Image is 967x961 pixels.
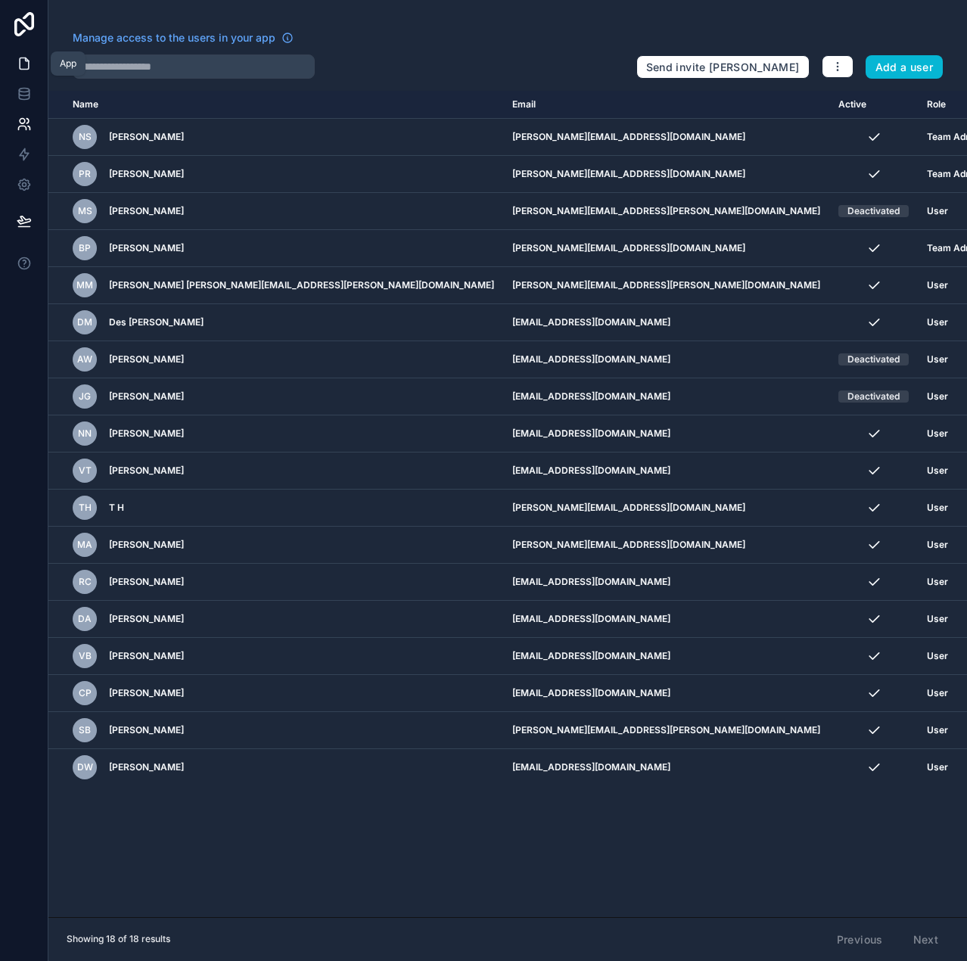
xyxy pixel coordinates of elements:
[109,279,494,291] span: [PERSON_NAME] [PERSON_NAME][EMAIL_ADDRESS][PERSON_NAME][DOMAIN_NAME]
[927,279,948,291] span: User
[78,428,92,440] span: NN
[48,91,967,917] div: scrollable content
[927,316,948,328] span: User
[73,30,294,45] a: Manage access to the users in your app
[79,390,91,403] span: JG
[503,675,829,712] td: [EMAIL_ADDRESS][DOMAIN_NAME]
[829,91,918,119] th: Active
[109,428,184,440] span: [PERSON_NAME]
[927,613,948,625] span: User
[79,687,92,699] span: CP
[77,316,92,328] span: DM
[109,539,184,551] span: [PERSON_NAME]
[927,539,948,551] span: User
[109,353,184,365] span: [PERSON_NAME]
[927,502,948,514] span: User
[79,502,92,514] span: TH
[79,576,92,588] span: RC
[927,428,948,440] span: User
[503,601,829,638] td: [EMAIL_ADDRESS][DOMAIN_NAME]
[503,91,829,119] th: Email
[78,613,92,625] span: DA
[927,687,948,699] span: User
[78,205,92,217] span: MS
[503,564,829,601] td: [EMAIL_ADDRESS][DOMAIN_NAME]
[503,490,829,527] td: [PERSON_NAME][EMAIL_ADDRESS][DOMAIN_NAME]
[847,390,900,403] div: Deactivated
[109,761,184,773] span: [PERSON_NAME]
[109,687,184,699] span: [PERSON_NAME]
[60,58,76,70] div: App
[503,378,829,415] td: [EMAIL_ADDRESS][DOMAIN_NAME]
[503,156,829,193] td: [PERSON_NAME][EMAIL_ADDRESS][DOMAIN_NAME]
[927,390,948,403] span: User
[109,613,184,625] span: [PERSON_NAME]
[77,539,92,551] span: MA
[927,724,948,736] span: User
[503,712,829,749] td: [PERSON_NAME][EMAIL_ADDRESS][PERSON_NAME][DOMAIN_NAME]
[503,415,829,453] td: [EMAIL_ADDRESS][DOMAIN_NAME]
[503,453,829,490] td: [EMAIL_ADDRESS][DOMAIN_NAME]
[109,131,184,143] span: [PERSON_NAME]
[503,193,829,230] td: [PERSON_NAME][EMAIL_ADDRESS][PERSON_NAME][DOMAIN_NAME]
[77,761,93,773] span: DW
[109,502,124,514] span: T H
[503,267,829,304] td: [PERSON_NAME][EMAIL_ADDRESS][PERSON_NAME][DOMAIN_NAME]
[79,465,92,477] span: VT
[503,230,829,267] td: [PERSON_NAME][EMAIL_ADDRESS][DOMAIN_NAME]
[109,242,184,254] span: [PERSON_NAME]
[79,650,92,662] span: VB
[503,527,829,564] td: [PERSON_NAME][EMAIL_ADDRESS][DOMAIN_NAME]
[77,353,92,365] span: AW
[109,390,184,403] span: [PERSON_NAME]
[79,168,91,180] span: PR
[109,650,184,662] span: [PERSON_NAME]
[503,304,829,341] td: [EMAIL_ADDRESS][DOMAIN_NAME]
[109,465,184,477] span: [PERSON_NAME]
[927,650,948,662] span: User
[76,279,93,291] span: Mm
[503,119,829,156] td: [PERSON_NAME][EMAIL_ADDRESS][DOMAIN_NAME]
[109,316,204,328] span: Des [PERSON_NAME]
[67,933,170,945] span: Showing 18 of 18 results
[927,576,948,588] span: User
[48,91,503,119] th: Name
[503,749,829,786] td: [EMAIL_ADDRESS][DOMAIN_NAME]
[847,353,900,365] div: Deactivated
[503,638,829,675] td: [EMAIL_ADDRESS][DOMAIN_NAME]
[109,576,184,588] span: [PERSON_NAME]
[927,761,948,773] span: User
[847,205,900,217] div: Deactivated
[79,131,92,143] span: NS
[109,724,184,736] span: [PERSON_NAME]
[927,465,948,477] span: User
[927,205,948,217] span: User
[636,55,810,79] button: Send invite [PERSON_NAME]
[73,30,275,45] span: Manage access to the users in your app
[109,168,184,180] span: [PERSON_NAME]
[109,205,184,217] span: [PERSON_NAME]
[79,724,91,736] span: SB
[503,341,829,378] td: [EMAIL_ADDRESS][DOMAIN_NAME]
[927,353,948,365] span: User
[866,55,944,79] button: Add a user
[79,242,91,254] span: BP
